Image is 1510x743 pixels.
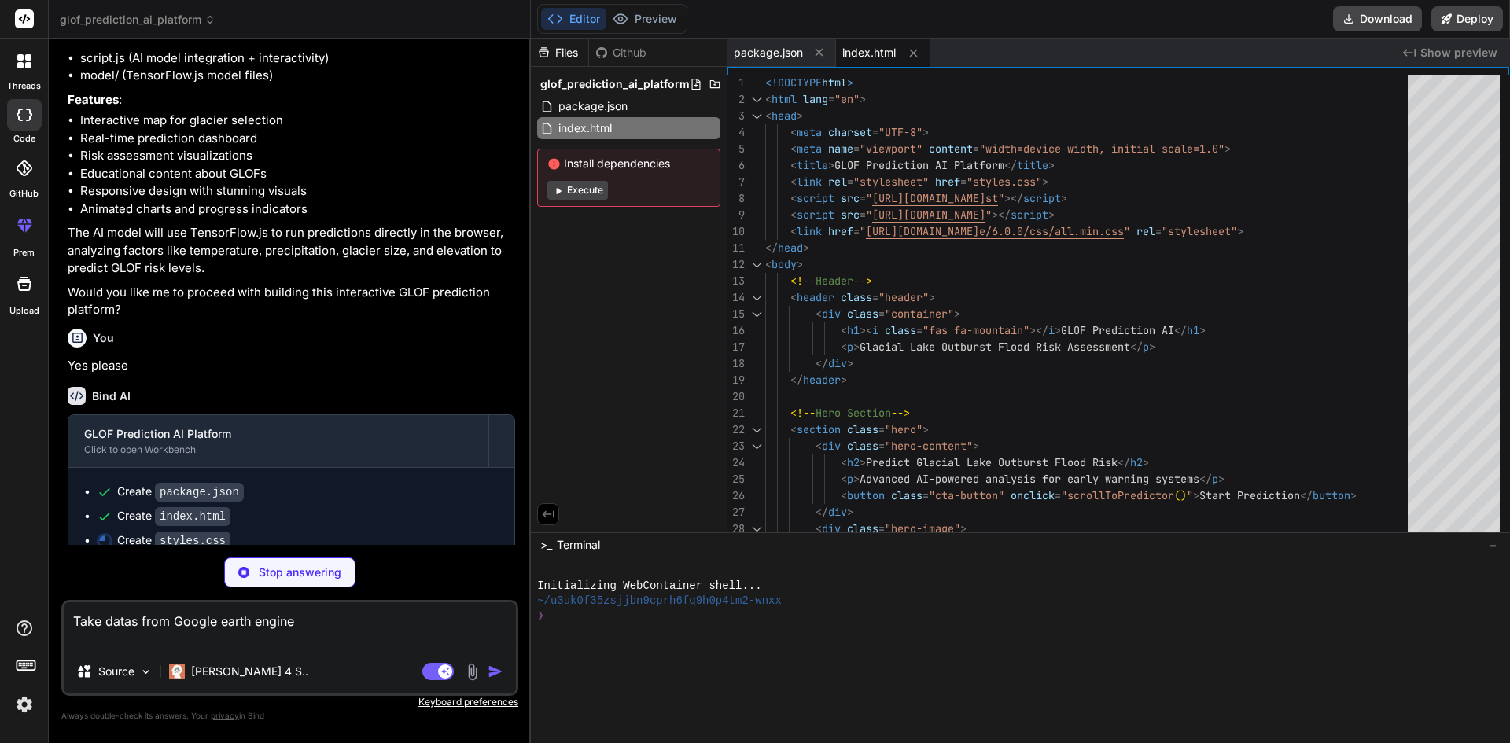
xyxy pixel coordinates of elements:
[98,664,134,679] p: Source
[1187,488,1193,502] span: "
[1130,340,1143,354] span: </
[727,388,745,405] div: 20
[727,240,745,256] div: 11
[841,208,860,222] span: src
[547,181,608,200] button: Execute
[828,175,847,189] span: rel
[540,537,552,553] span: >_
[847,340,853,354] span: p
[816,505,828,519] span: </
[878,521,885,535] span: =
[557,119,613,138] span: index.html
[923,323,1029,337] span: "fas fa-mountain"
[1023,191,1061,205] span: script
[93,330,114,346] h6: You
[155,483,244,502] code: package.json
[1136,224,1155,238] span: rel
[872,191,985,205] span: [URL][DOMAIN_NAME]
[727,504,745,520] div: 27
[797,422,841,436] span: section
[1174,323,1187,337] span: </
[985,191,998,205] span: st
[727,157,745,174] div: 6
[816,406,891,420] span: Hero Section
[973,142,979,156] span: =
[547,156,710,171] span: Install dependencies
[1036,175,1042,189] span: "
[80,200,515,219] li: Animated charts and progress indicators
[68,284,515,319] p: Would you like me to proceed with building this interactive GLOF prediction platform?
[872,290,878,304] span: =
[797,142,822,156] span: meta
[790,290,797,304] span: <
[860,191,866,205] span: =
[1333,6,1422,31] button: Download
[828,142,853,156] span: name
[84,443,473,456] div: Click to open Workbench
[80,147,515,165] li: Risk assessment visualizations
[790,422,797,436] span: <
[885,439,973,453] span: "hero-content"
[847,472,853,486] span: p
[853,274,872,288] span: -->
[589,45,654,61] div: Github
[537,579,762,594] span: Initializing WebContainer shell...
[923,422,929,436] span: >
[866,455,1118,469] span: Predict Glacial Lake Outburst Flood Risk
[790,208,797,222] span: <
[853,224,860,238] span: =
[1061,323,1174,337] span: GLOF Prediction AI
[828,356,847,370] span: div
[1118,455,1130,469] span: </
[9,187,39,200] label: GitHub
[828,125,872,139] span: charset
[816,274,853,288] span: Header
[860,455,866,469] span: >
[68,91,515,109] p: :
[797,224,822,238] span: link
[878,290,929,304] span: "header"
[1055,488,1061,502] span: =
[929,488,1004,502] span: "cta-button"
[973,439,979,453] span: >
[872,125,878,139] span: =
[822,439,841,453] span: div
[834,158,1004,172] span: GLOF Prediction AI Platform
[1489,537,1497,553] span: −
[797,191,834,205] span: script
[1218,472,1225,486] span: >
[11,691,38,718] img: settings
[1143,340,1149,354] span: p
[979,224,1124,238] span: e/6.0.0/css/all.min.css
[847,505,853,519] span: >
[746,520,767,537] div: Click to collapse the range.
[765,92,772,106] span: <
[557,537,600,553] span: Terminal
[847,488,885,502] span: button
[1143,455,1149,469] span: >
[80,130,515,148] li: Real-time prediction dashboard
[860,208,866,222] span: =
[765,241,778,255] span: </
[860,323,872,337] span: ><
[606,8,683,30] button: Preview
[1130,455,1143,469] span: h2
[860,340,1130,354] span: Glacial Lake Outburst Flood Risk Assessment
[979,142,1225,156] span: "width=device-width, initial-scale=1.0"
[765,257,772,271] span: <
[80,182,515,200] li: Responsive design with stunning visuals
[1061,488,1174,502] span: "scrollToPredictor
[1004,158,1017,172] span: </
[155,532,230,550] code: styles.css
[13,246,35,259] label: prem
[84,426,473,442] div: GLOF Prediction AI Platform
[885,323,916,337] span: class
[1048,208,1055,222] span: >
[765,109,772,123] span: <
[1187,323,1199,337] span: h1
[803,373,841,387] span: header
[885,307,954,321] span: "container"
[1486,532,1501,557] button: −
[1055,323,1061,337] span: >
[790,406,816,420] span: <!--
